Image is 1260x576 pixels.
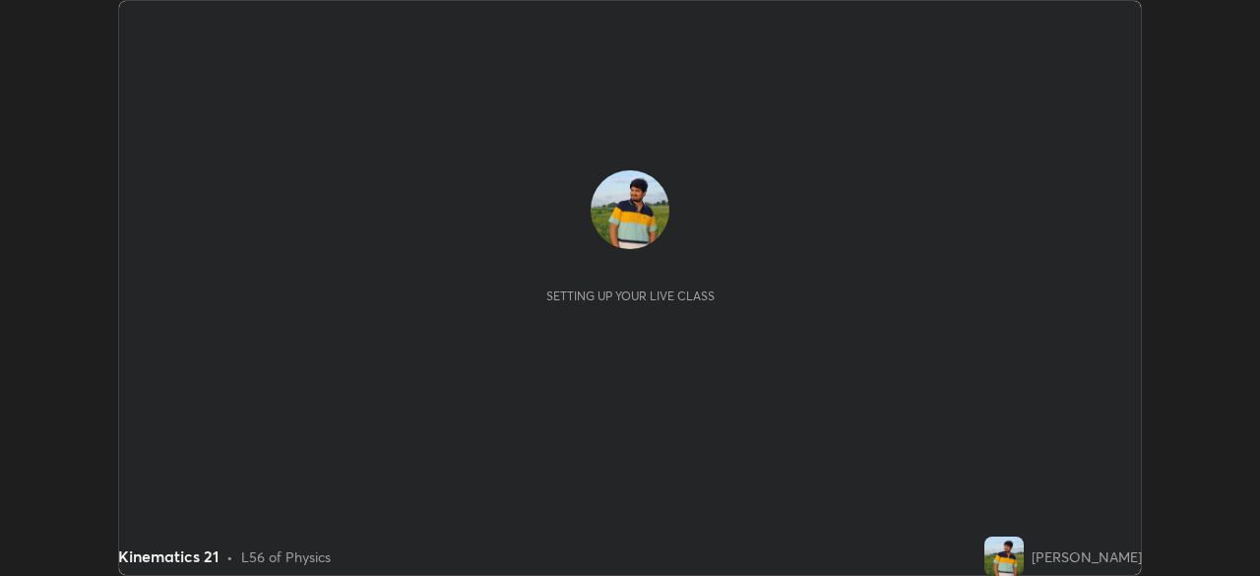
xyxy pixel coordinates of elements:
div: [PERSON_NAME] [1032,546,1142,567]
img: 8e643a8bb0a54ee8a6804a29abf37fd7.jpg [591,170,669,249]
div: L56 of Physics [241,546,331,567]
div: Setting up your live class [546,288,715,303]
div: • [226,546,233,567]
img: 8e643a8bb0a54ee8a6804a29abf37fd7.jpg [984,537,1024,576]
div: Kinematics 21 [118,544,219,568]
